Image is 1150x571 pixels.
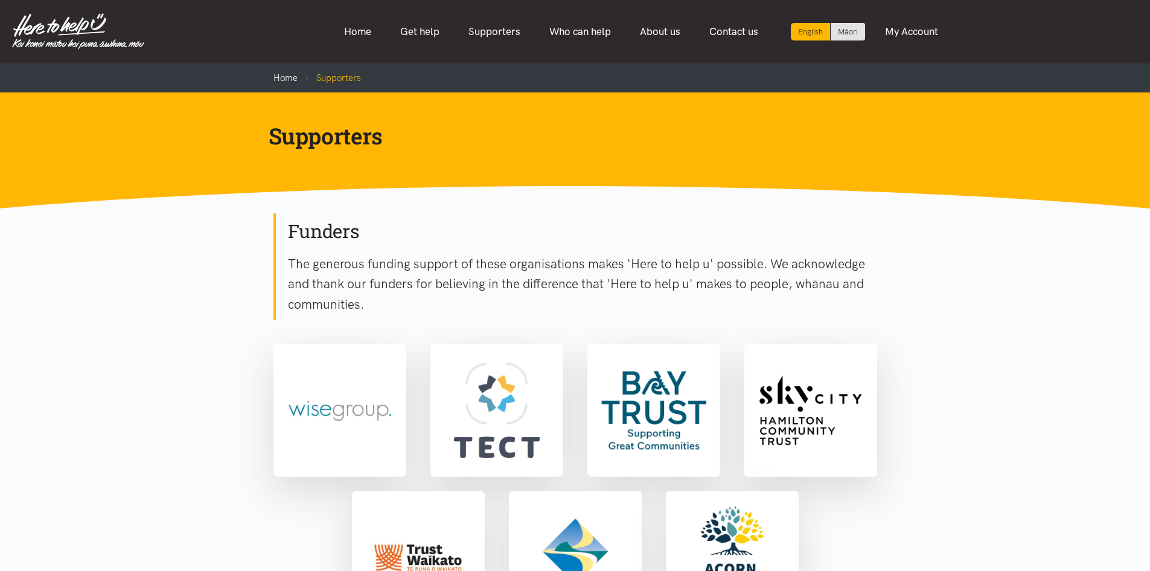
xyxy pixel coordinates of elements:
[430,344,563,477] a: TECT
[12,13,144,50] img: Home
[791,23,866,40] div: Language toggle
[298,71,361,85] li: Supporters
[288,254,877,315] p: The generous funding support of these organisations makes 'Here to help u' possible. We acknowled...
[695,19,773,45] a: Contact us
[276,346,404,474] img: Wise Group
[288,219,877,244] h2: Funders
[273,344,406,477] a: Wise Group
[587,344,720,477] a: Bay Trust
[454,19,535,45] a: Supporters
[330,19,386,45] a: Home
[269,121,863,150] h1: Supporters
[831,23,865,40] a: Switch to Te Reo Māori
[535,19,625,45] a: Who can help
[386,19,454,45] a: Get help
[433,346,561,474] img: TECT
[273,73,298,83] a: Home
[625,19,695,45] a: About us
[870,19,953,45] a: My Account
[747,346,875,474] img: Sky City Community Trust
[744,344,877,477] a: Sky City Community Trust
[791,23,831,40] div: Current language
[590,346,718,474] img: Bay Trust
